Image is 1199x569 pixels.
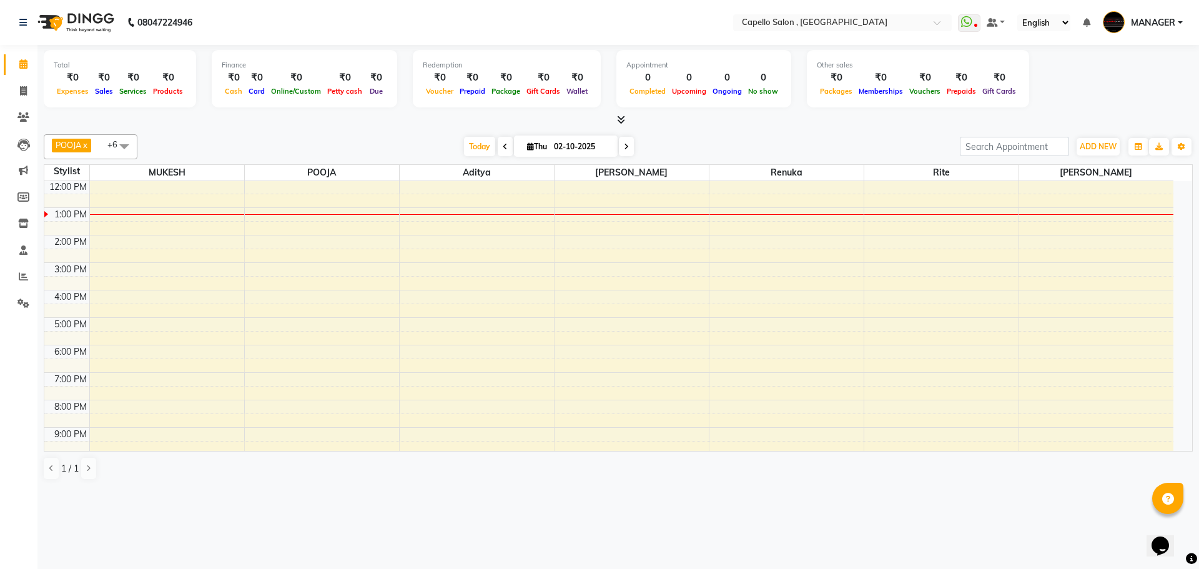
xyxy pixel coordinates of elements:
span: Package [488,87,523,96]
div: Stylist [44,165,89,178]
span: [PERSON_NAME] [1019,165,1174,181]
div: 9:00 PM [52,428,89,441]
input: 2025-10-02 [550,137,613,156]
div: 4:00 PM [52,290,89,304]
div: ₹0 [268,71,324,85]
span: MANAGER [1131,16,1175,29]
span: Gift Cards [979,87,1019,96]
span: Renuka [709,165,864,181]
span: Upcoming [669,87,709,96]
div: ₹0 [423,71,456,85]
span: Prepaid [456,87,488,96]
span: Prepaids [944,87,979,96]
span: Vouchers [906,87,944,96]
div: 0 [745,71,781,85]
div: ₹0 [54,71,92,85]
div: 1:00 PM [52,208,89,221]
span: Petty cash [324,87,365,96]
span: Expenses [54,87,92,96]
span: Cash [222,87,245,96]
div: 0 [669,71,709,85]
span: Card [245,87,268,96]
button: ADD NEW [1077,138,1120,156]
div: Appointment [626,60,781,71]
img: logo [32,5,117,40]
span: Gift Cards [523,87,563,96]
div: ₹0 [116,71,150,85]
span: aditya [400,165,554,181]
input: Search Appointment [960,137,1069,156]
div: ₹0 [456,71,488,85]
span: POOJA [245,165,399,181]
span: +6 [107,139,127,149]
span: Online/Custom [268,87,324,96]
span: Memberships [856,87,906,96]
div: ₹0 [92,71,116,85]
span: Products [150,87,186,96]
span: Thu [524,142,550,151]
span: Ongoing [709,87,745,96]
span: 1 / 1 [61,462,79,475]
div: ₹0 [944,71,979,85]
div: ₹0 [856,71,906,85]
div: ₹0 [245,71,268,85]
span: [PERSON_NAME] [555,165,709,181]
img: MANAGER [1103,11,1125,33]
b: 08047224946 [137,5,192,40]
div: ₹0 [817,71,856,85]
div: ₹0 [365,71,387,85]
div: ₹0 [906,71,944,85]
span: Sales [92,87,116,96]
div: 5:00 PM [52,318,89,331]
div: 12:00 PM [47,181,89,194]
div: 7:00 PM [52,373,89,386]
span: No show [745,87,781,96]
div: Redemption [423,60,591,71]
div: 6:00 PM [52,345,89,359]
div: ₹0 [979,71,1019,85]
span: Today [464,137,495,156]
a: x [82,140,87,150]
div: 3:00 PM [52,263,89,276]
span: Wallet [563,87,591,96]
span: rite [864,165,1019,181]
div: ₹0 [563,71,591,85]
span: MUKESH [90,165,244,181]
span: Packages [817,87,856,96]
span: Voucher [423,87,456,96]
iframe: chat widget [1147,519,1187,557]
span: Completed [626,87,669,96]
div: ₹0 [523,71,563,85]
div: 0 [709,71,745,85]
div: 8:00 PM [52,400,89,413]
span: POOJA [56,140,82,150]
div: 2:00 PM [52,235,89,249]
div: Finance [222,60,387,71]
div: Other sales [817,60,1019,71]
div: ₹0 [324,71,365,85]
span: ADD NEW [1080,142,1117,151]
div: ₹0 [150,71,186,85]
div: ₹0 [222,71,245,85]
div: Total [54,60,186,71]
span: Due [367,87,386,96]
span: Services [116,87,150,96]
div: 0 [626,71,669,85]
div: ₹0 [488,71,523,85]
